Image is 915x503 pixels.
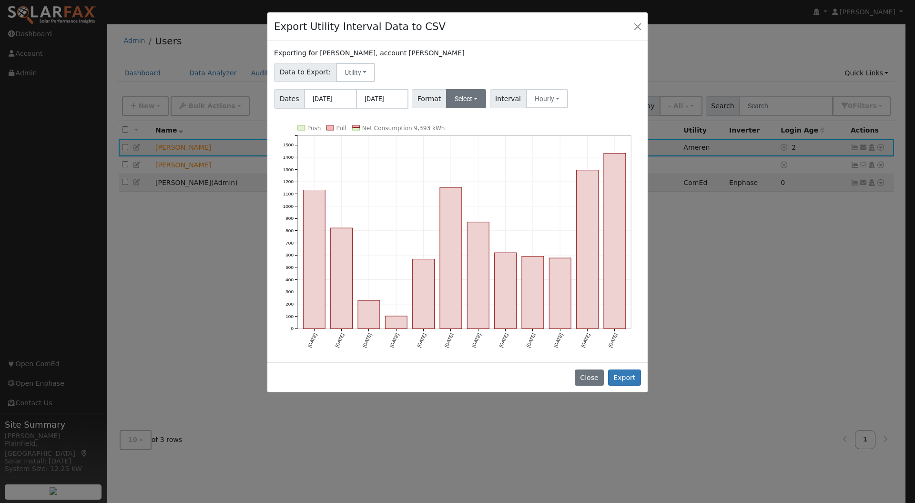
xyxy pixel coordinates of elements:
[285,228,294,233] text: 800
[285,265,294,270] text: 500
[471,332,482,348] text: [DATE]
[446,89,487,108] button: Select
[283,166,294,172] text: 1300
[495,253,517,328] rect: onclick=""
[291,326,294,331] text: 0
[335,332,346,348] text: [DATE]
[417,332,427,348] text: [DATE]
[285,289,294,294] text: 300
[413,259,435,328] rect: onclick=""
[285,216,294,221] text: 900
[468,222,489,329] rect: onclick=""
[274,19,446,34] h4: Export Utility Interval Data to CSV
[553,332,564,348] text: [DATE]
[283,191,294,196] text: 1100
[362,125,445,132] text: Net Consumption 9,393 kWh
[498,332,509,348] text: [DATE]
[389,332,400,348] text: [DATE]
[285,240,294,246] text: 700
[608,370,641,386] button: Export
[522,257,544,329] rect: onclick=""
[304,190,325,328] rect: onclick=""
[307,332,318,348] text: [DATE]
[412,89,447,108] span: Format
[608,332,619,348] text: [DATE]
[285,301,294,307] text: 200
[283,204,294,209] text: 1000
[336,125,346,132] text: Pull
[575,370,604,386] button: Close
[285,277,294,282] text: 400
[440,187,462,329] rect: onclick=""
[274,48,465,58] label: Exporting for [PERSON_NAME], account [PERSON_NAME]
[580,332,591,348] text: [DATE]
[386,316,407,328] rect: onclick=""
[283,142,294,147] text: 1500
[577,170,599,329] rect: onclick=""
[526,332,537,348] text: [DATE]
[358,300,380,328] rect: onclick=""
[283,154,294,160] text: 1400
[549,258,571,328] rect: onclick=""
[526,89,569,108] button: Hourly
[631,20,644,33] button: Close
[490,89,527,108] span: Interval
[362,332,373,348] text: [DATE]
[285,252,294,257] text: 600
[285,314,294,319] text: 100
[283,179,294,184] text: 1200
[274,63,336,82] span: Data to Export:
[331,228,353,328] rect: onclick=""
[274,89,305,109] span: Dates
[336,63,376,82] button: Utility
[444,332,455,348] text: [DATE]
[604,153,626,328] rect: onclick=""
[307,125,321,132] text: Push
